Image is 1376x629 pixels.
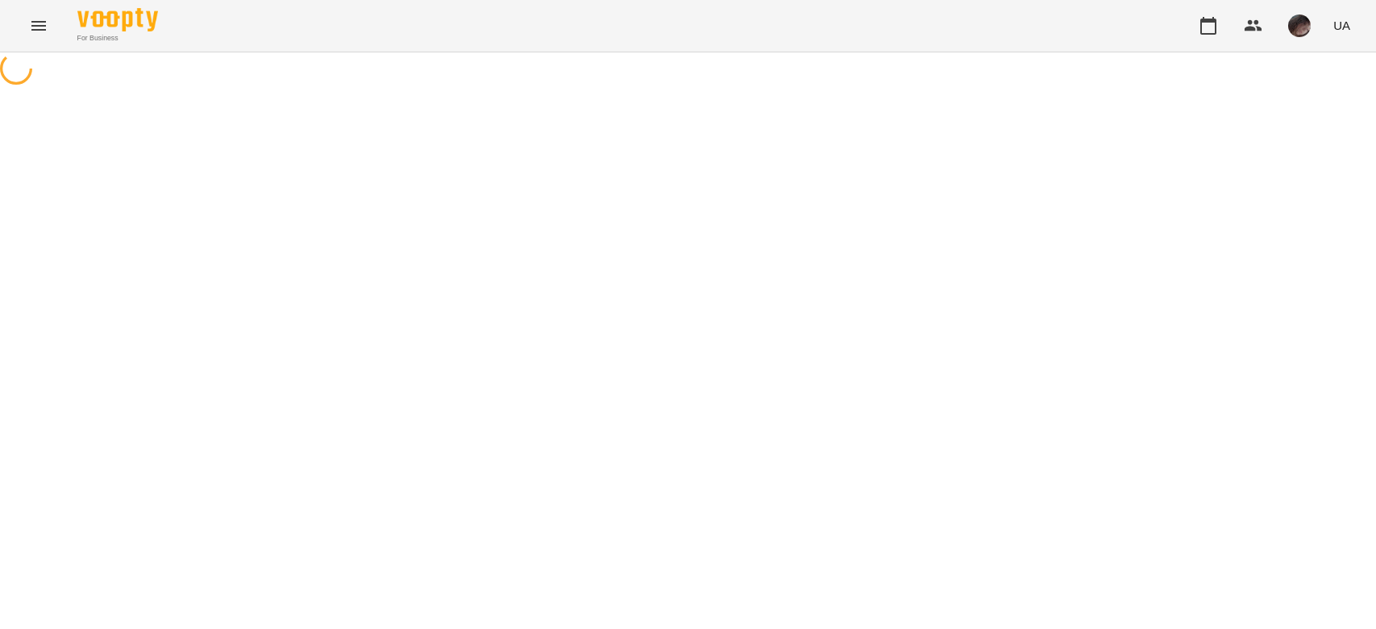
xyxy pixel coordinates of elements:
button: Menu [19,6,58,45]
span: For Business [77,33,158,44]
button: UA [1327,10,1357,40]
span: UA [1333,17,1350,34]
img: 297f12a5ee7ab206987b53a38ee76f7e.jpg [1288,15,1311,37]
img: Voopty Logo [77,8,158,31]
